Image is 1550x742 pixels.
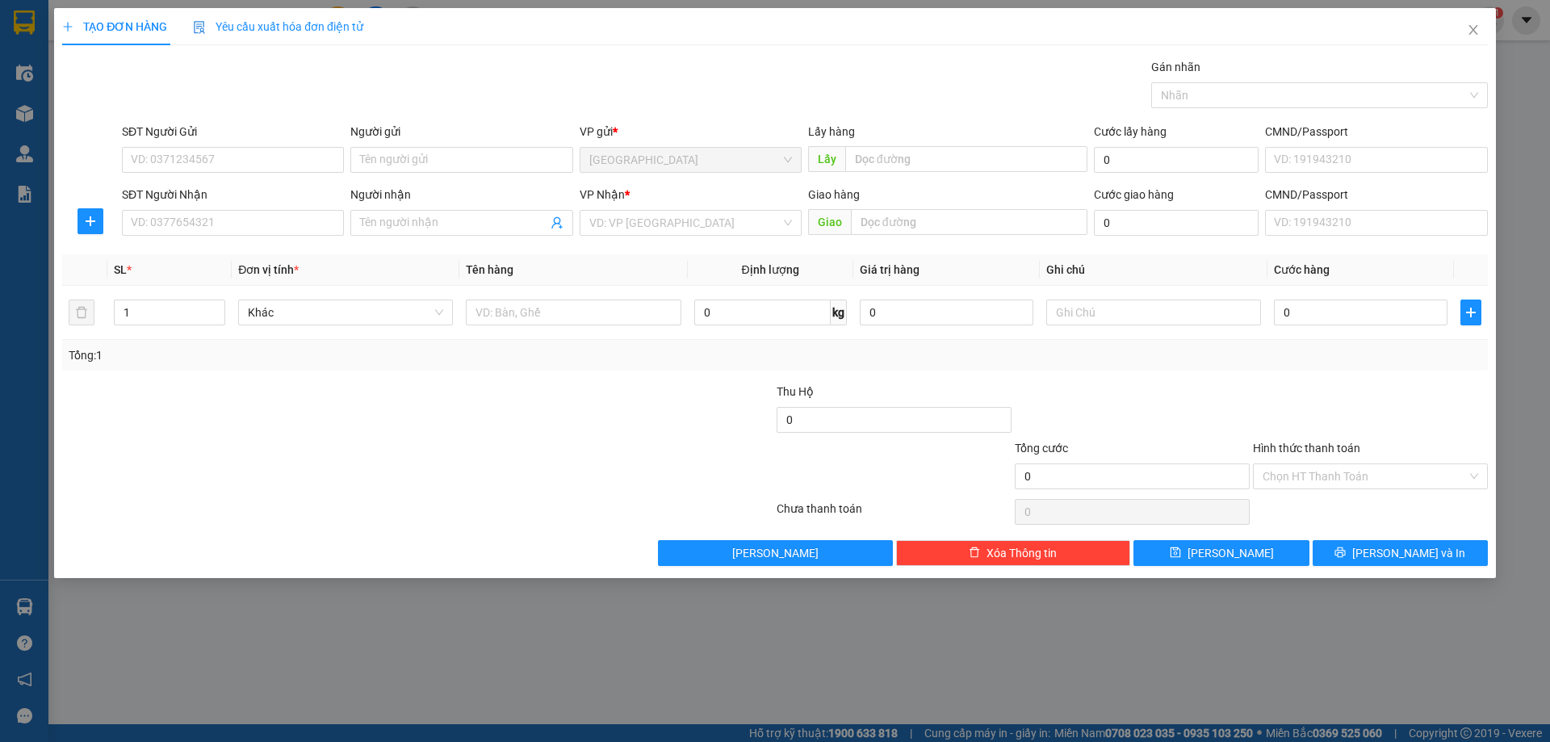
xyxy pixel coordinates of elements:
[831,300,847,325] span: kg
[1313,540,1488,566] button: printer[PERSON_NAME] và In
[860,263,920,276] span: Giá trị hàng
[193,21,206,34] img: icon
[1334,547,1346,560] span: printer
[1094,125,1167,138] label: Cước lấy hàng
[1467,23,1480,36] span: close
[896,540,1131,566] button: deleteXóa Thông tin
[1352,544,1465,562] span: [PERSON_NAME] và In
[551,216,563,229] span: user-add
[238,263,299,276] span: Đơn vị tính
[1265,186,1487,203] div: CMND/Passport
[1015,442,1068,455] span: Tổng cước
[1188,544,1274,562] span: [PERSON_NAME]
[580,188,625,201] span: VP Nhận
[845,146,1087,172] input: Dọc đường
[1460,300,1481,325] button: plus
[732,544,819,562] span: [PERSON_NAME]
[350,123,572,140] div: Người gửi
[860,300,1033,325] input: 0
[589,148,792,172] span: Đà Lạt
[466,300,681,325] input: VD: Bàn, Ghế
[808,125,855,138] span: Lấy hàng
[1133,540,1309,566] button: save[PERSON_NAME]
[1170,547,1181,560] span: save
[62,20,167,33] span: TẠO ĐƠN HÀNG
[987,544,1057,562] span: Xóa Thông tin
[114,263,127,276] span: SL
[1265,123,1487,140] div: CMND/Passport
[1451,8,1496,53] button: Close
[248,300,443,325] span: Khác
[808,209,851,235] span: Giao
[122,123,344,140] div: SĐT Người Gửi
[742,263,799,276] span: Định lượng
[1094,147,1259,173] input: Cước lấy hàng
[777,385,814,398] span: Thu Hộ
[851,209,1087,235] input: Dọc đường
[350,186,572,203] div: Người nhận
[466,263,513,276] span: Tên hàng
[969,547,980,560] span: delete
[122,186,344,203] div: SĐT Người Nhận
[1274,263,1330,276] span: Cước hàng
[69,300,94,325] button: delete
[808,146,845,172] span: Lấy
[658,540,893,566] button: [PERSON_NAME]
[62,21,73,32] span: plus
[1040,254,1267,286] th: Ghi chú
[69,346,598,364] div: Tổng: 1
[1461,306,1481,319] span: plus
[1151,61,1200,73] label: Gán nhãn
[808,188,860,201] span: Giao hàng
[775,500,1013,528] div: Chưa thanh toán
[1094,210,1259,236] input: Cước giao hàng
[78,215,103,228] span: plus
[1094,188,1174,201] label: Cước giao hàng
[1046,300,1261,325] input: Ghi Chú
[77,208,103,234] button: plus
[193,20,363,33] span: Yêu cầu xuất hóa đơn điện tử
[1253,442,1360,455] label: Hình thức thanh toán
[580,123,802,140] div: VP gửi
